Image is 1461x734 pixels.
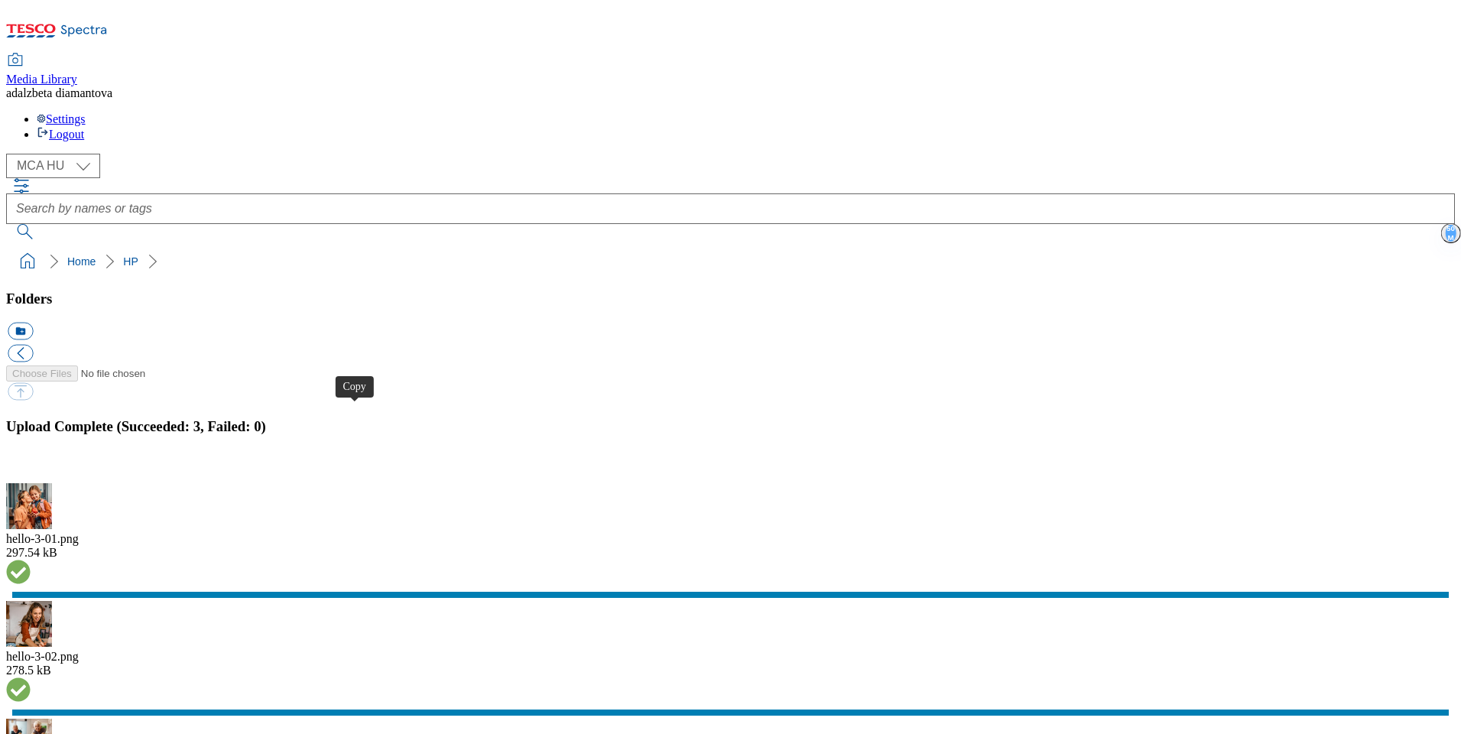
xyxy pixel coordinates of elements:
h3: Upload Complete (Succeeded: 3, Failed: 0) [6,418,1455,435]
span: alzbeta diamantova [18,86,112,99]
div: hello-3-01.png [6,532,1455,546]
img: preview [6,601,52,647]
img: preview [6,483,52,529]
h3: Folders [6,291,1455,307]
div: hello-3-02.png [6,650,1455,664]
a: Settings [37,112,86,125]
span: Media Library [6,73,77,86]
a: HP [123,255,138,268]
a: Media Library [6,54,77,86]
a: Home [67,255,96,268]
a: home [15,249,40,274]
a: Logout [37,128,84,141]
span: ad [6,86,18,99]
input: Search by names or tags [6,193,1455,224]
div: 278.5 kB [6,664,1455,677]
nav: breadcrumb [6,247,1455,276]
div: 297.54 kB [6,546,1455,560]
